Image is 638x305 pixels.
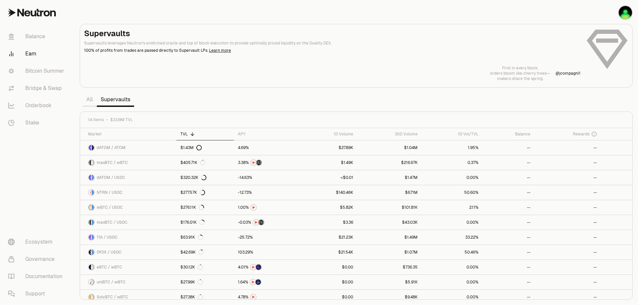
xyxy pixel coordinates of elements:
[573,131,589,137] span: Rewards
[80,215,176,230] a: maxBTC LogoUSDC LogomaxBTC / USDC
[92,145,94,150] img: ATOM Logo
[298,170,357,185] a: <$0.01
[238,264,294,270] button: NTRNEtherFi Points
[92,175,94,180] img: USDC Logo
[238,131,294,137] div: APY
[234,290,298,304] a: NTRN
[357,155,422,170] a: $216.67K
[422,215,482,230] a: 0.00%
[256,160,262,165] img: Structured Points
[238,219,294,226] button: NTRNStructured Points
[534,185,601,200] a: --
[3,251,72,268] a: Governance
[89,145,91,150] img: dATOM Logo
[422,200,482,215] a: 2.11%
[80,260,176,274] a: eBTC LogowBTC LogoeBTC / wBTC
[176,185,234,200] a: $277.57K
[534,170,601,185] a: --
[92,265,94,270] img: wBTC Logo
[482,200,534,215] a: --
[180,190,205,195] div: $277.57K
[176,215,234,230] a: $176.01K
[180,294,203,300] div: $27.38K
[89,279,91,285] img: uniBTC Logo
[97,235,118,240] span: TIA / USDC
[357,185,422,200] a: $6.71M
[89,205,91,210] img: wBTC Logo
[238,279,294,285] button: NTRNBedrock Diamonds
[238,294,294,300] button: NTRN
[422,260,482,274] a: 0.00%
[92,160,94,165] img: wBTC Logo
[357,200,422,215] a: $101.81K
[97,93,134,106] a: Supervaults
[180,175,206,180] div: $320.32K
[80,140,176,155] a: dATOM LogoATOM LogodATOM / ATOM
[490,65,550,81] a: First in every block,orders bloom like cherry trees—makers share the spring.
[490,76,550,81] p: makers share the spring.
[3,285,72,302] a: Support
[298,185,357,200] a: $140.46K
[556,71,581,76] p: @ jcompagni1
[110,117,133,122] span: $3.09M TVL
[176,260,234,274] a: $30.12K
[534,155,601,170] a: --
[234,215,298,230] a: NTRNStructured Points
[361,131,418,137] div: 30D Volume
[176,290,234,304] a: $27.38K
[619,6,632,19] img: emreugur
[482,170,534,185] a: --
[422,230,482,245] a: 33.22%
[298,290,357,304] a: $0.00
[97,250,122,255] span: DYDX / USDC
[534,290,601,304] a: --
[80,200,176,215] a: wBTC LogoUSDC LogowBTC / USDC
[482,155,534,170] a: --
[422,170,482,185] a: 0.00%
[92,250,94,255] img: USDC Logo
[89,235,91,240] img: TIA Logo
[180,205,204,210] div: $276.11K
[298,260,357,274] a: $0.00
[92,205,94,210] img: USDC Logo
[89,160,91,165] img: maxBTC Logo
[256,265,261,270] img: EtherFi Points
[176,245,234,260] a: $42.69K
[89,220,91,225] img: maxBTC Logo
[426,131,478,137] div: 1D Vol/TVL
[80,185,176,200] a: NTRN LogoUSDC LogoNTRN / USDC
[298,275,357,289] a: $0.00
[251,294,256,300] img: NTRN
[97,145,126,150] span: dATOM / ATOM
[422,290,482,304] a: 0.00%
[180,220,205,225] div: $176.01K
[3,62,72,80] a: Bitcoin Summer
[176,230,234,245] a: $63.91K
[97,160,128,165] span: maxBTC / wBTC
[80,290,176,304] a: SolvBTC LogowBTC LogoSolvBTC / wBTC
[357,245,422,260] a: $1.07M
[176,275,234,289] a: $27.99K
[80,155,176,170] a: maxBTC LogowBTC LogomaxBTC / wBTC
[234,260,298,274] a: NTRNEtherFi Points
[357,260,422,274] a: $736.35
[176,140,234,155] a: $1.43M
[357,275,422,289] a: $5.91K
[482,275,534,289] a: --
[80,170,176,185] a: dATOM LogoUSDC LogodATOM / USDC
[357,140,422,155] a: $1.04M
[97,265,122,270] span: eBTC / wBTC
[298,155,357,170] a: $1.49K
[357,170,422,185] a: $1.47M
[180,250,204,255] div: $42.69K
[259,220,264,225] img: Structured Points
[422,245,482,260] a: 50.46%
[97,279,126,285] span: uniBTC / wBTC
[92,220,94,225] img: USDC Logo
[250,279,256,285] img: NTRN
[422,185,482,200] a: 50.60%
[84,47,581,53] p: 100% of profits from trades are passed directly to Supervault LPs.
[89,265,91,270] img: eBTC Logo
[234,155,298,170] a: NTRNStructured Points
[92,294,94,300] img: wBTC Logo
